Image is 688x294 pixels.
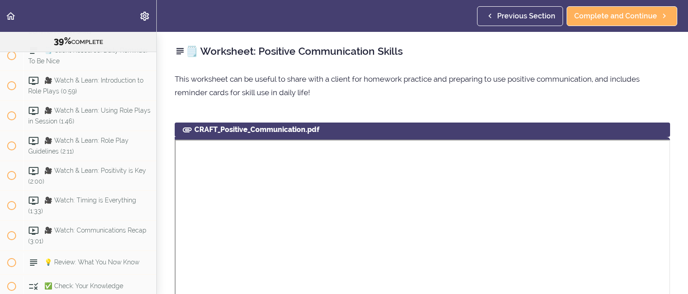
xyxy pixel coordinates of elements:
svg: Settings Menu [139,11,150,22]
span: 💡 Review: What You Now Know [44,259,139,266]
span: ✅ Check: Your Knowledge [44,283,123,290]
svg: Back to course curriculum [5,11,16,22]
span: Complete and Continue [574,11,657,22]
span: 🎥 Watch: Timing is Everything (1:33) [28,197,136,215]
span: Previous Section [497,11,555,22]
div: CRAFT_Positive_Communication.pdf [175,123,670,137]
span: 39% [54,35,71,46]
a: Previous Section [477,6,563,26]
span: 🎥 Watch & Learn: Introduction to Role Plays (0:59) [28,77,143,94]
a: Complete and Continue [567,6,677,26]
p: This worksheet can be useful to share with a client for homework practice and preparing to use po... [175,72,670,99]
div: COMPLETE [11,35,145,47]
span: 🎥 Watch & Learn: Positivity is Key (2:00) [28,167,146,184]
span: 🎥 Watch: Communications Recap (3:01) [28,227,146,245]
span: 🎥 Watch & Learn: Role Play Guidelines (2:11) [28,137,129,154]
span: 🎥 Watch & Learn: Using Role Plays in Session (1:46) [28,107,150,124]
h2: 🗒️ Worksheet: Positive Communication Skills [175,44,670,59]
